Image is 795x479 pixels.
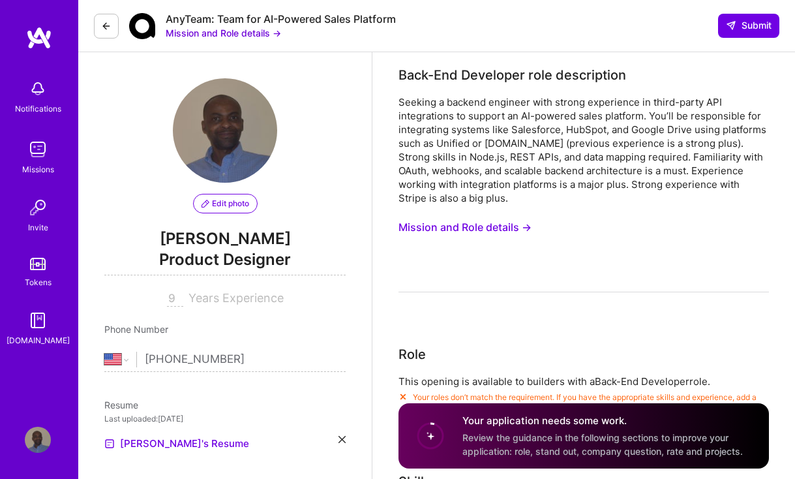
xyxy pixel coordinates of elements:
img: Resume [104,439,115,449]
img: User Avatar [173,78,277,183]
h4: Your application needs some work. [462,414,753,428]
img: Company Logo [129,13,155,39]
div: Missions [22,162,54,176]
input: +1 (000) 000-0000 [145,341,346,379]
img: tokens [30,258,46,270]
i: icon PencilPurple [202,200,209,208]
span: Product Designer [104,249,346,275]
p: This opening is available to builders with a Back-End Developer role. [398,375,769,388]
img: bell [25,76,51,102]
i: icon LeftArrowDark [101,21,112,31]
div: Last uploaded: [DATE] [104,412,346,425]
img: Invite [25,194,51,221]
img: guide book [25,307,51,333]
span: Edit photo [202,198,249,209]
div: Tokens [25,275,52,289]
i: icon Close [338,436,346,443]
div: Seeking a backend engineer with strong experience in third-party API integrations to support an A... [398,95,769,205]
div: Invite [28,221,48,234]
img: logo [26,26,52,50]
div: Notifications [15,102,61,116]
span: Submit [726,19,772,32]
div: [DOMAIN_NAME] [7,333,70,347]
span: Years Experience [188,291,284,305]
input: XX [167,291,183,307]
span: Review the guidance in the following sections to improve your application: role, stand out, compa... [462,432,743,457]
span: [PERSON_NAME] [104,229,346,249]
span: Resume [104,399,138,410]
i: Check [398,392,408,401]
i: icon SendLight [726,20,736,31]
div: Back-End Developer role description [398,65,626,85]
button: Mission and Role details → [398,215,532,239]
span: Phone Number [104,324,168,335]
span: Your roles don’t match the requirement. If you have the appropriate skills and experience, add a ... [413,392,769,412]
div: Role [398,345,426,364]
div: AnyTeam: Team for AI-Powered Sales Platform [166,12,396,26]
img: teamwork [25,136,51,162]
img: User Avatar [25,427,51,453]
a: [PERSON_NAME]'s Resume [104,436,249,452]
button: Mission and Role details → [166,26,281,40]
